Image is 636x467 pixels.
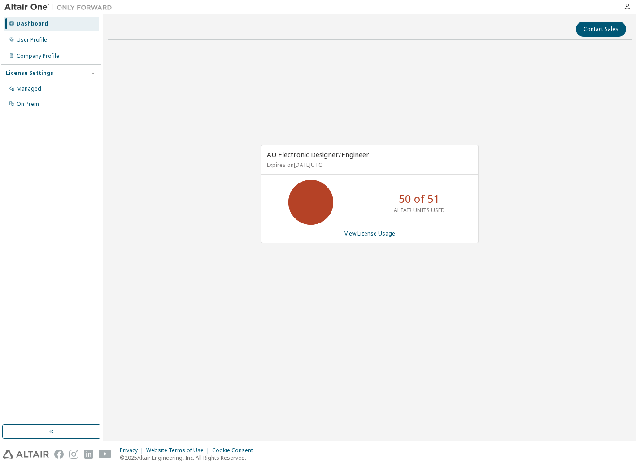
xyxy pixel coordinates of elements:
[4,3,117,12] img: Altair One
[120,447,146,454] div: Privacy
[344,230,395,237] a: View License Usage
[267,150,369,159] span: AU Electronic Designer/Engineer
[84,450,93,459] img: linkedin.svg
[267,161,470,169] p: Expires on [DATE] UTC
[54,450,64,459] img: facebook.svg
[6,70,53,77] div: License Settings
[17,36,47,44] div: User Profile
[17,100,39,108] div: On Prem
[99,450,112,459] img: youtube.svg
[399,191,440,206] p: 50 of 51
[3,450,49,459] img: altair_logo.svg
[17,20,48,27] div: Dashboard
[146,447,212,454] div: Website Terms of Use
[212,447,258,454] div: Cookie Consent
[394,206,445,214] p: ALTAIR UNITS USED
[120,454,258,462] p: © 2025 Altair Engineering, Inc. All Rights Reserved.
[576,22,626,37] button: Contact Sales
[17,85,41,92] div: Managed
[17,52,59,60] div: Company Profile
[69,450,78,459] img: instagram.svg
